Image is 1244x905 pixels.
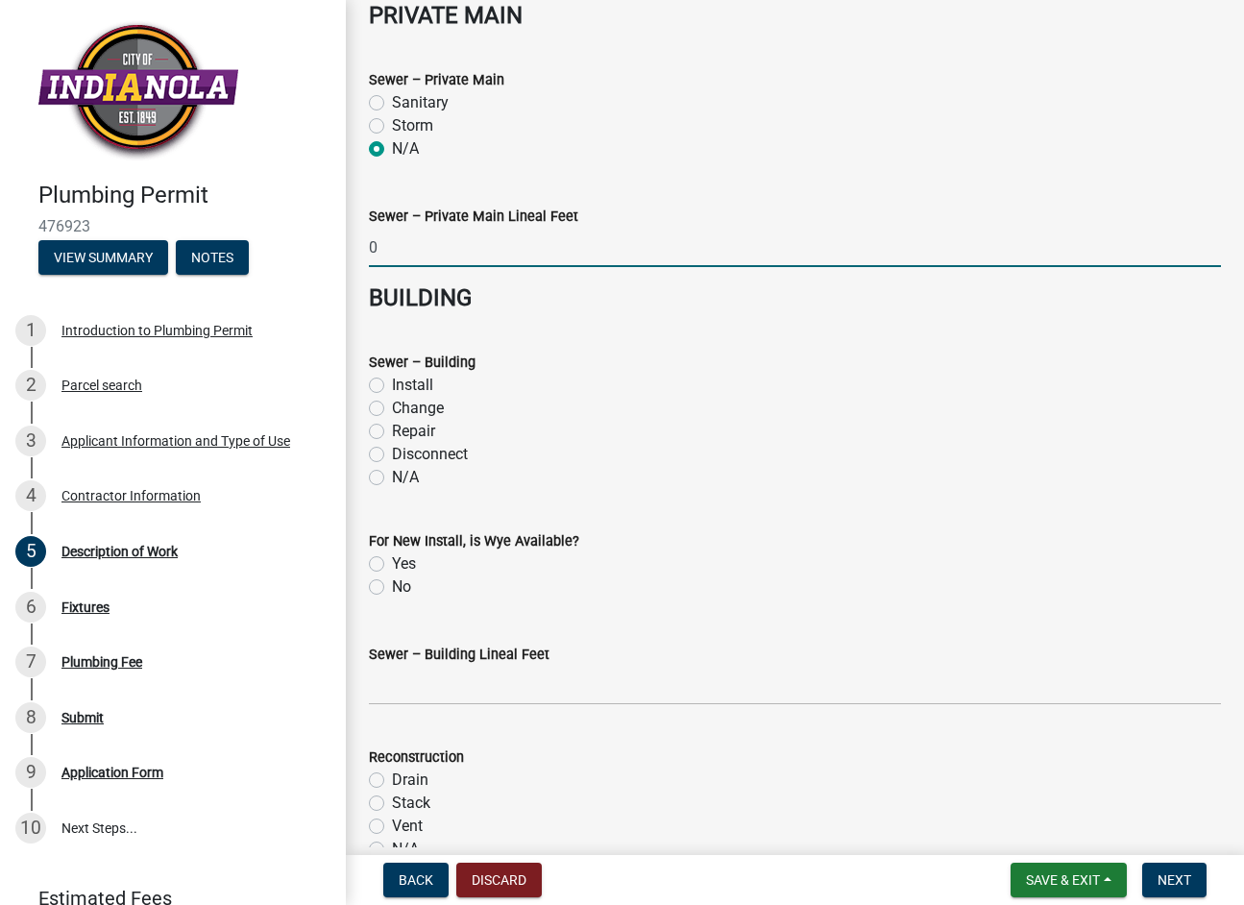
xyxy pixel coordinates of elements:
[61,379,142,392] div: Parcel search
[369,535,579,549] label: For New Install, is Wye Available?
[1158,872,1191,888] span: Next
[1142,863,1207,897] button: Next
[38,240,168,275] button: View Summary
[15,757,46,788] div: 9
[61,711,104,724] div: Submit
[1011,863,1127,897] button: Save & Exit
[369,74,504,87] label: Sewer – Private Main
[61,545,178,558] div: Description of Work
[61,434,290,448] div: Applicant Information and Type of Use
[392,815,423,838] label: Vent
[392,838,419,861] label: N/A
[38,217,307,235] span: 476923
[369,751,464,765] label: Reconstruction
[15,536,46,567] div: 5
[15,592,46,623] div: 6
[392,91,449,114] label: Sanitary
[1026,872,1100,888] span: Save & Exit
[15,813,46,844] div: 10
[61,324,253,337] div: Introduction to Plumbing Permit
[176,240,249,275] button: Notes
[392,792,430,815] label: Stack
[369,356,476,370] label: Sewer – Building
[38,182,330,209] h4: Plumbing Permit
[61,655,142,669] div: Plumbing Fee
[392,466,419,489] label: N/A
[383,863,449,897] button: Back
[15,480,46,511] div: 4
[61,489,201,502] div: Contractor Information
[369,648,549,662] label: Sewer – Building Lineal Feet
[15,426,46,456] div: 3
[392,137,419,160] label: N/A
[369,284,472,311] strong: BUILDING
[61,600,110,614] div: Fixtures
[15,702,46,733] div: 8
[392,443,468,466] label: Disconnect
[392,114,433,137] label: Storm
[456,863,542,897] button: Discard
[392,374,433,397] label: Install
[369,210,578,224] label: Sewer – Private Main Lineal Feet
[399,872,433,888] span: Back
[15,315,46,346] div: 1
[392,420,435,443] label: Repair
[176,251,249,266] wm-modal-confirm: Notes
[15,647,46,677] div: 7
[392,397,444,420] label: Change
[392,769,428,792] label: Drain
[15,370,46,401] div: 2
[392,575,411,599] label: No
[392,552,416,575] label: Yes
[369,2,523,29] strong: PRIVATE MAIN
[38,20,238,161] img: City of Indianola, Iowa
[38,251,168,266] wm-modal-confirm: Summary
[61,766,163,779] div: Application Form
